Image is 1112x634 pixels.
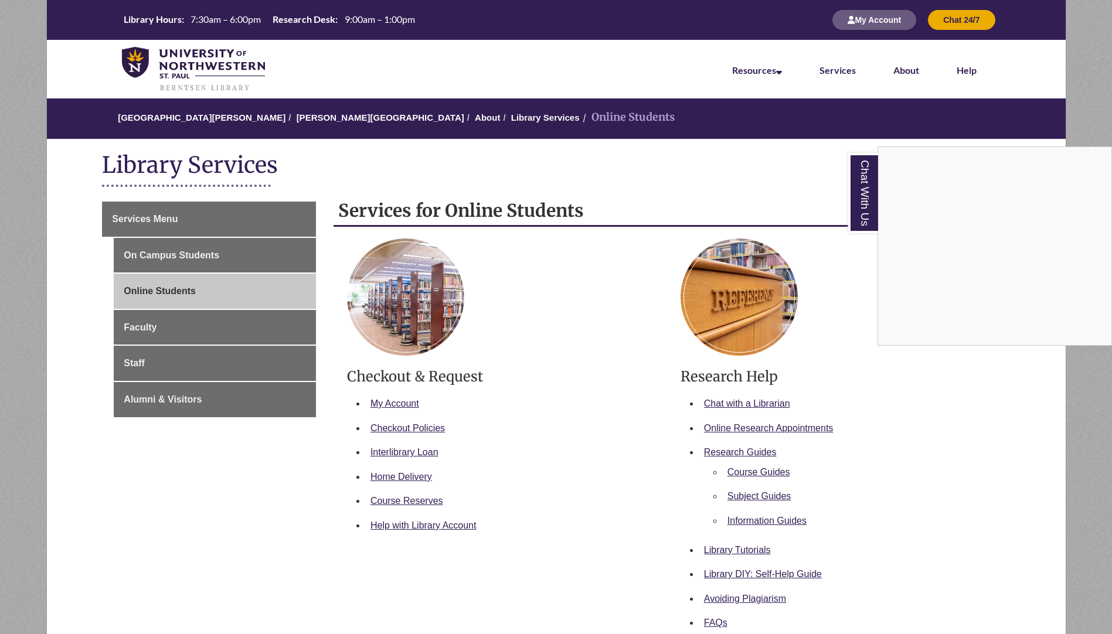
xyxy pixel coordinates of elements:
div: Chat With Us [878,146,1112,346]
a: Chat With Us [848,153,878,233]
a: Services [819,64,856,76]
img: UNWSP Library Logo [122,47,266,93]
a: Help [957,64,977,76]
iframe: Chat Widget [878,147,1111,345]
a: About [893,64,919,76]
a: Resources [732,64,782,76]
